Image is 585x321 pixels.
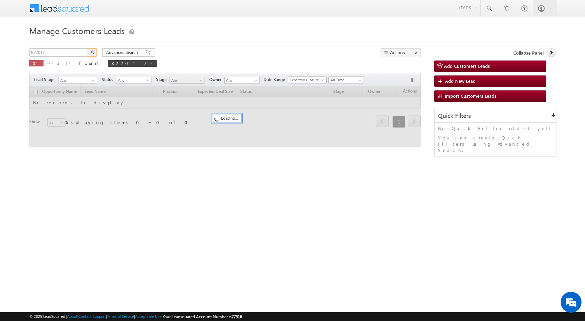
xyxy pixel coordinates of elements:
[29,313,242,320] span: © 2025 LeadSquared | | | | |
[328,77,364,83] a: All Time
[102,77,116,83] span: Status
[78,314,106,319] a: Contact Support
[288,77,324,83] span: Expected Closure Date
[58,77,95,83] span: Any
[232,314,242,319] span: 77516
[169,77,205,84] a: Any
[116,77,151,84] a: Any
[445,93,497,99] span: Import Customers Leads
[163,314,242,319] span: Your Leadsquared Account Number is
[288,77,327,83] a: Expected Closure Date
[438,135,553,153] p: You can create Quick Filters using Advanced Search.
[209,77,224,83] span: Owner
[170,77,203,83] span: Any
[91,50,94,54] img: Search
[107,314,134,319] a: Terms of Service
[445,78,476,84] span: Add New Lead
[513,50,544,56] span: Collapse Panel
[106,49,140,56] span: Advanced Search
[250,77,259,84] a: Show All Items
[111,60,147,66] span: 822017
[264,77,288,83] span: Date Range
[45,60,101,66] span: results found
[212,114,242,122] div: Loading...
[329,77,362,83] span: All Time
[33,60,40,66] span: 0
[67,314,77,319] a: About
[444,63,490,69] span: Add Customers Leads
[156,77,169,83] span: Stage
[224,77,260,84] input: Type to Search
[34,77,57,83] span: Lead Stage
[29,25,125,36] span: Manage Customers Leads
[116,77,149,83] span: Any
[438,125,553,131] p: No Quick Filter added yet!
[135,314,162,319] a: Acceptable Use
[381,48,421,57] button: Actions
[435,109,556,123] div: Quick Filters
[58,77,97,84] a: Any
